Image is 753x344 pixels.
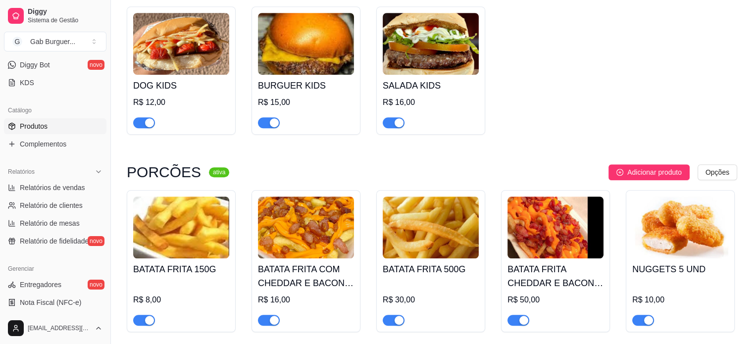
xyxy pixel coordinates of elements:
img: product-image [258,13,354,75]
img: product-image [258,197,354,258]
div: R$ 16,00 [258,294,354,306]
h4: DOG KIDS [133,79,229,93]
div: R$ 16,00 [383,97,479,108]
span: plus-circle [616,169,623,176]
span: Diggy [28,7,102,16]
h4: NUGGETS 5 UND [632,262,728,276]
h4: BATATA FRITA 500G [383,262,479,276]
div: R$ 15,00 [258,97,354,108]
span: Relatório de clientes [20,200,83,210]
span: Relatório de mesas [20,218,80,228]
span: Diggy Bot [20,60,50,70]
a: KDS [4,75,106,91]
h4: BATATA FRITA 150G [133,262,229,276]
span: Produtos [20,121,48,131]
sup: ativa [209,167,229,177]
span: Relatório de fidelidade [20,236,89,246]
h4: SALADA KIDS [383,79,479,93]
div: R$ 10,00 [632,294,728,306]
a: Relatório de mesas [4,215,106,231]
h4: BATATA FRITA COM CHEDDAR E BACON 150G [258,262,354,290]
span: Adicionar produto [627,167,682,178]
div: R$ 12,00 [133,97,229,108]
span: Relatórios [8,168,35,176]
h4: BURGUER KIDS [258,79,354,93]
a: Produtos [4,118,106,134]
button: [EMAIL_ADDRESS][DOMAIN_NAME] [4,316,106,340]
a: Relatórios de vendas [4,180,106,196]
img: product-image [133,13,229,75]
button: Adicionar produto [608,164,690,180]
a: Relatório de fidelidadenovo [4,233,106,249]
button: Select a team [4,32,106,51]
img: product-image [383,197,479,258]
a: Entregadoresnovo [4,277,106,293]
div: R$ 8,00 [133,294,229,306]
div: R$ 50,00 [507,294,603,306]
div: Gab Burguer ... [30,37,75,47]
img: product-image [383,13,479,75]
span: Nota Fiscal (NFC-e) [20,297,81,307]
span: KDS [20,78,34,88]
h4: BATATA FRITA CHEDDAR E BACON 500G [507,262,603,290]
span: Entregadores [20,280,61,290]
div: Gerenciar [4,261,106,277]
img: product-image [133,197,229,258]
a: Nota Fiscal (NFC-e) [4,295,106,310]
span: Complementos [20,139,66,149]
span: Sistema de Gestão [28,16,102,24]
a: Relatório de clientes [4,197,106,213]
span: G [12,37,22,47]
a: Diggy Botnovo [4,57,106,73]
div: R$ 30,00 [383,294,479,306]
span: Opções [705,167,729,178]
a: Complementos [4,136,106,152]
button: Opções [698,164,737,180]
img: product-image [632,197,728,258]
span: [EMAIL_ADDRESS][DOMAIN_NAME] [28,324,91,332]
span: Relatórios de vendas [20,183,85,193]
h3: PORCÕES [127,166,201,178]
a: DiggySistema de Gestão [4,4,106,28]
img: product-image [507,197,603,258]
div: Catálogo [4,102,106,118]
